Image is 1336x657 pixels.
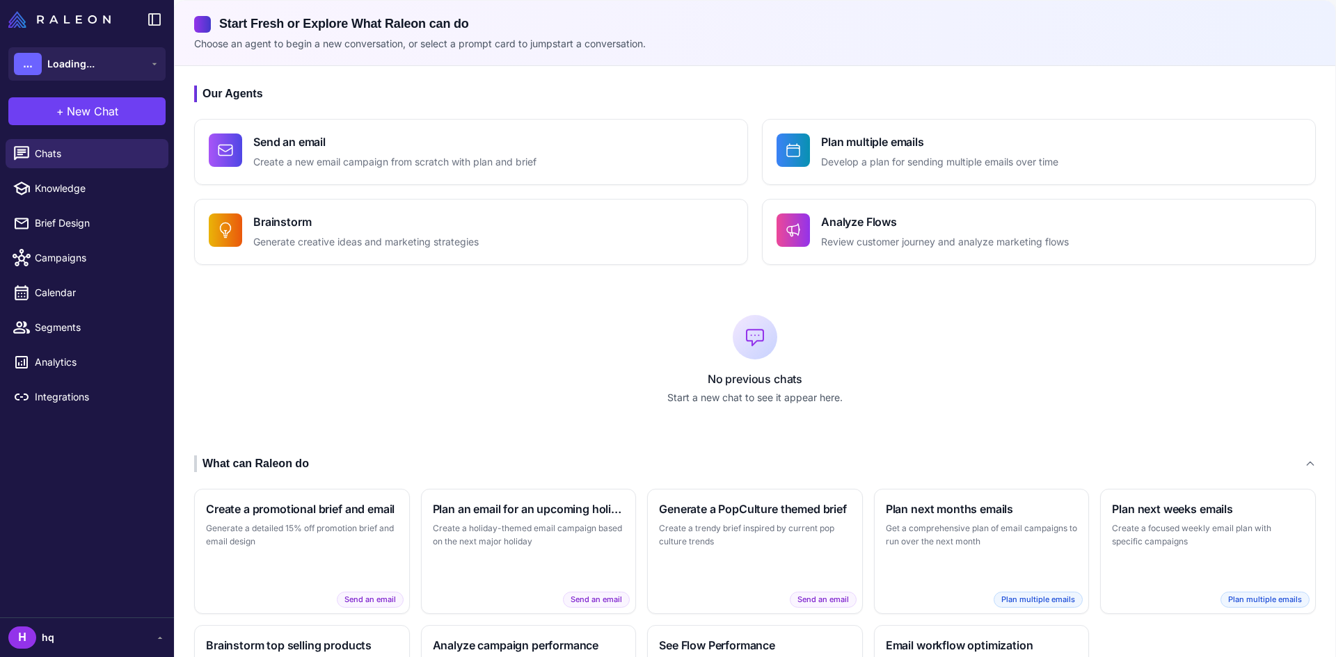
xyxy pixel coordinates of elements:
[35,216,157,231] span: Brief Design
[8,626,36,649] div: H
[994,592,1083,608] span: Plan multiple emails
[647,489,863,614] button: Generate a PopCulture themed briefCreate a trendy brief inspired by current pop culture trendsSen...
[6,209,168,238] a: Brief Design
[253,234,479,250] p: Generate creative ideas and marketing strategies
[14,53,42,75] div: ...
[433,501,625,517] h3: Plan an email for an upcoming holiday
[1220,592,1310,608] span: Plan multiple emails
[821,213,1069,230] h4: Analyze Flows
[6,278,168,307] a: Calendar
[35,320,157,335] span: Segments
[6,348,168,377] a: Analytics
[886,521,1078,549] p: Get a comprehensive plan of email campaigns to run over the next month
[194,371,1316,387] p: No previous chats
[206,637,398,654] h3: Brainstorm top selling products
[433,637,625,654] h3: Analyze campaign performance
[659,521,851,549] p: Create a trendy brief inspired by current pop culture trends
[821,234,1069,250] p: Review customer journey and analyze marketing flows
[1100,489,1316,614] button: Plan next weeks emailsCreate a focused weekly email plan with specific campaignsPlan multiple emails
[35,285,157,300] span: Calendar
[6,382,168,412] a: Integrations
[1112,521,1304,549] p: Create a focused weekly email plan with specific campaigns
[194,199,748,265] button: BrainstormGenerate creative ideas and marketing strategies
[1112,501,1304,517] h3: Plan next weeks emails
[194,15,1316,33] h2: Start Fresh or Explore What Raleon can do
[56,103,64,120] span: +
[821,133,1058,150] h4: Plan multiple emails
[6,174,168,203] a: Knowledge
[35,181,157,196] span: Knowledge
[47,56,95,72] span: Loading...
[253,154,536,170] p: Create a new email campaign from scratch with plan and brief
[253,213,479,230] h4: Brainstorm
[659,637,851,654] h3: See Flow Performance
[8,11,116,28] a: Raleon Logo
[253,133,536,150] h4: Send an email
[762,199,1316,265] button: Analyze FlowsReview customer journey and analyze marketing flows
[659,501,851,517] h3: Generate a PopCulture themed brief
[194,119,748,185] button: Send an emailCreate a new email campaign from scratch with plan and brief
[42,630,54,645] span: hq
[206,501,398,517] h3: Create a promotional brief and email
[206,521,398,549] p: Generate a detailed 15% off promotion brief and email design
[8,11,111,28] img: Raleon Logo
[6,243,168,273] a: Campaigns
[194,455,309,472] div: What can Raleon do
[8,97,166,125] button: +New Chat
[194,390,1316,405] p: Start a new chat to see it appear here.
[421,489,637,614] button: Plan an email for an upcoming holidayCreate a holiday-themed email campaign based on the next maj...
[762,119,1316,185] button: Plan multiple emailsDevelop a plan for sending multiple emails over time
[6,139,168,168] a: Chats
[821,154,1058,170] p: Develop a plan for sending multiple emails over time
[194,489,410,614] button: Create a promotional brief and emailGenerate a detailed 15% off promotion brief and email designS...
[874,489,1090,614] button: Plan next months emailsGet a comprehensive plan of email campaigns to run over the next monthPlan...
[337,592,404,608] span: Send an email
[790,592,857,608] span: Send an email
[6,313,168,342] a: Segments
[194,86,1316,102] h3: Our Agents
[35,146,157,161] span: Chats
[35,355,157,370] span: Analytics
[886,637,1078,654] h3: Email workflow optimization
[35,389,157,405] span: Integrations
[8,47,166,81] button: ...Loading...
[563,592,630,608] span: Send an email
[886,501,1078,517] h3: Plan next months emails
[194,36,1316,51] p: Choose an agent to begin a new conversation, or select a prompt card to jumpstart a conversation.
[433,521,625,549] p: Create a holiday-themed email campaign based on the next major holiday
[35,250,157,266] span: Campaigns
[67,103,118,120] span: New Chat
